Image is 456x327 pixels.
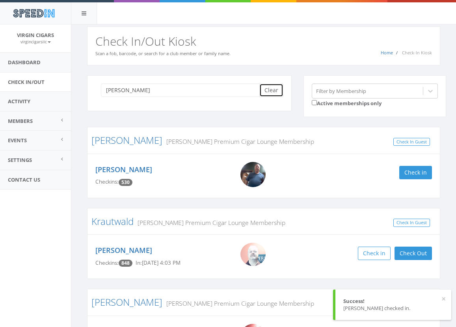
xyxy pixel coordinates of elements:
[343,297,443,305] div: Success!
[8,117,33,124] span: Members
[91,215,134,228] a: Krautwald
[95,35,432,48] h2: Check In/Out Kiosk
[358,247,391,260] button: Check in
[95,245,152,255] a: [PERSON_NAME]
[441,295,446,303] button: ×
[162,137,314,146] small: [PERSON_NAME] Premium Cigar Lounge Membership
[259,84,283,97] button: Clear
[95,165,152,174] a: [PERSON_NAME]
[95,50,231,56] small: Scan a fob, barcode, or search for a club member or family name.
[91,295,162,308] a: [PERSON_NAME]
[8,156,32,163] span: Settings
[162,299,314,308] small: [PERSON_NAME] Premium Cigar Lounge Membership
[312,100,317,105] input: Active memberships only
[134,218,285,227] small: [PERSON_NAME] Premium Cigar Lounge Membership
[8,137,27,144] span: Events
[393,138,430,146] a: Check In Guest
[393,219,430,227] a: Check In Guest
[95,259,119,266] span: Checkins:
[20,39,51,45] small: virgincigarsllc
[91,134,162,147] a: [PERSON_NAME]
[240,243,266,266] img: WIN_20200824_14_20_23_Pro.jpg
[399,166,432,179] button: Check in
[95,178,119,185] span: Checkins:
[343,305,443,312] div: [PERSON_NAME] checked in.
[119,179,132,186] span: Checkin count
[9,6,58,20] img: speedin_logo.png
[381,50,393,56] a: Home
[402,50,432,56] span: Check-In Kiosk
[8,176,40,183] span: Contact Us
[240,162,266,187] img: Kevin_Howerton.png
[395,247,432,260] button: Check Out
[17,32,54,39] span: Virgin Cigars
[119,260,132,267] span: Checkin count
[20,38,51,45] a: virgincigarsllc
[101,84,265,97] input: Search a name to check in
[316,87,366,95] div: Filter by Membership
[312,98,382,107] label: Active memberships only
[136,259,181,266] span: In: [DATE] 4:03 PM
